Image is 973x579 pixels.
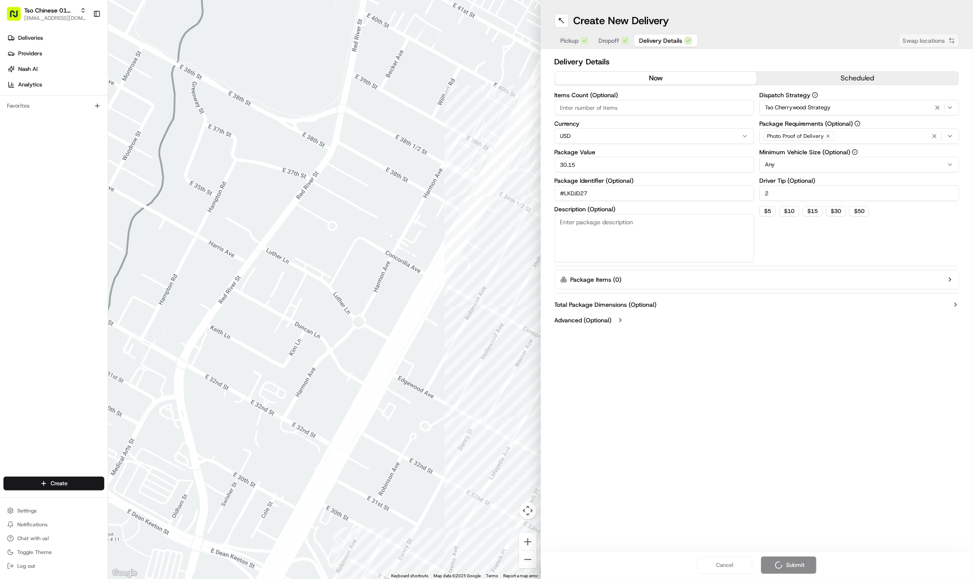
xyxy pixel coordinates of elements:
span: Deliveries [18,34,43,42]
button: scheduled [757,72,959,85]
button: Tso Cherrywood Strategy [759,100,959,115]
div: Start new chat [29,83,142,92]
p: Welcome 👋 [9,35,157,49]
label: Package Identifier (Optional) [555,178,755,184]
button: Package Requirements (Optional) [854,121,861,127]
span: Settings [17,507,37,514]
h2: Delivery Details [555,56,960,68]
div: 💻 [73,127,80,134]
button: $10 [779,206,799,216]
span: Create [51,480,67,487]
h1: Create New Delivery [574,14,669,28]
label: Dispatch Strategy [759,92,959,98]
a: 💻API Documentation [70,122,142,138]
span: Photo Proof of Delivery [767,133,824,140]
span: Pickup [561,36,579,45]
button: Toggle Theme [3,546,104,558]
span: Chat with us! [17,535,49,542]
a: Powered byPylon [61,146,105,153]
input: Clear [22,56,143,65]
label: Package Items ( 0 ) [571,275,622,284]
label: Total Package Dimensions (Optional) [555,300,657,309]
button: Tso Chinese 01 Cherrywood[EMAIL_ADDRESS][DOMAIN_NAME] [3,3,90,24]
button: Minimum Vehicle Size (Optional) [852,149,858,155]
span: Log out [17,563,35,569]
button: Log out [3,560,104,572]
span: Knowledge Base [17,126,66,134]
input: Enter driver tip amount [759,185,959,201]
button: $50 [849,206,869,216]
button: Keyboard shortcuts [392,573,429,579]
button: Start new chat [147,86,157,96]
span: Tso Cherrywood Strategy [765,104,831,111]
a: Terms [486,573,498,578]
button: Package Items (0) [555,270,960,289]
input: Enter package identifier [555,185,755,201]
div: 📗 [9,127,16,134]
button: Notifications [3,519,104,531]
span: Providers [18,50,42,57]
span: Toggle Theme [17,549,52,556]
label: Driver Tip (Optional) [759,178,959,184]
button: Dispatch Strategy [812,92,818,98]
button: now [555,72,757,85]
input: Enter package value [555,157,755,172]
button: Map camera controls [519,502,536,519]
button: Zoom out [519,551,536,568]
button: $15 [803,206,822,216]
div: Favorites [3,99,104,113]
button: Zoom in [519,533,536,550]
button: Total Package Dimensions (Optional) [555,300,960,309]
img: 1736555255976-a54dd68f-1ca7-489b-9aae-adbdc363a1c4 [9,83,24,99]
label: Advanced (Optional) [555,316,612,324]
label: Items Count (Optional) [555,92,755,98]
span: Nash AI [18,65,38,73]
button: $30 [826,206,846,216]
label: Package Value [555,149,755,155]
div: We're available if you need us! [29,92,109,99]
label: Description (Optional) [555,206,755,212]
a: Open this area in Google Maps (opens a new window) [110,568,139,579]
img: Google [110,568,139,579]
a: 📗Knowledge Base [5,122,70,138]
a: Report a map error [504,573,538,578]
span: Map data ©2025 Google [434,573,481,578]
a: Deliveries [3,31,108,45]
button: [EMAIL_ADDRESS][DOMAIN_NAME] [24,15,86,22]
label: Currency [555,121,755,127]
button: Chat with us! [3,532,104,544]
label: Package Requirements (Optional) [759,121,959,127]
button: Photo Proof of Delivery [759,128,959,144]
span: API Documentation [82,126,139,134]
button: Create [3,477,104,490]
span: Dropoff [599,36,620,45]
span: Pylon [86,147,105,153]
span: Notifications [17,521,48,528]
button: Tso Chinese 01 Cherrywood [24,6,77,15]
label: Minimum Vehicle Size (Optional) [759,149,959,155]
button: $5 [759,206,776,216]
a: Providers [3,47,108,60]
input: Enter number of items [555,100,755,115]
img: Nash [9,9,26,26]
a: Nash AI [3,62,108,76]
span: Analytics [18,81,42,89]
a: Analytics [3,78,108,92]
button: Settings [3,505,104,517]
button: Advanced (Optional) [555,316,960,324]
span: Delivery Details [639,36,683,45]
